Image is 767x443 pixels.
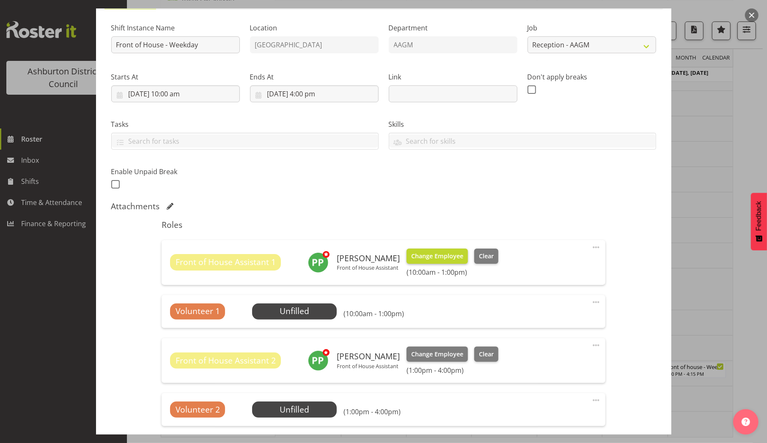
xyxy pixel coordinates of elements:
span: Change Employee [411,350,463,359]
label: Location [250,23,379,33]
button: Clear [474,249,498,264]
span: Clear [479,252,494,261]
label: Job [528,23,656,33]
label: Skills [389,119,656,129]
label: Don't apply breaks [528,72,656,82]
button: Feedback - Show survey [751,193,767,250]
p: Front of House Assistant [337,264,400,271]
span: Change Employee [411,252,463,261]
input: Click to select... [250,85,379,102]
h6: (10:00am - 1:00pm) [407,268,498,276]
span: Unfilled [280,305,309,317]
input: Shift Instance Name [111,36,240,53]
h6: (1:00pm - 4:00pm) [407,366,498,375]
span: Front of House Assistant 2 [176,355,276,367]
span: Volunteer 1 [176,305,220,317]
h6: [PERSON_NAME] [337,352,400,361]
input: Search for skills [389,134,656,148]
label: Enable Unpaid Break [111,167,240,177]
label: Link [389,72,517,82]
span: Front of House Assistant 1 [176,256,276,268]
input: Search for tasks [112,134,378,148]
input: Click to select... [111,85,240,102]
label: Ends At [250,72,379,82]
span: Volunteer 2 [176,404,220,416]
p: Front of House Assistant [337,363,400,369]
span: Unfilled [280,404,309,415]
button: Change Employee [407,249,468,264]
img: polly-price11030.jpg [308,252,328,273]
button: Change Employee [407,347,468,362]
span: Feedback [755,201,763,231]
h6: [PERSON_NAME] [337,254,400,263]
label: Department [389,23,517,33]
label: Starts At [111,72,240,82]
label: Shift Instance Name [111,23,240,33]
h5: Attachments [111,201,160,211]
button: Clear [474,347,498,362]
span: Clear [479,350,494,359]
h5: Roles [162,220,605,230]
h6: (10:00am - 1:00pm) [344,309,404,318]
label: Tasks [111,119,379,129]
h6: (1:00pm - 4:00pm) [344,407,401,416]
img: polly-price11030.jpg [308,350,328,371]
img: help-xxl-2.png [742,418,750,426]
